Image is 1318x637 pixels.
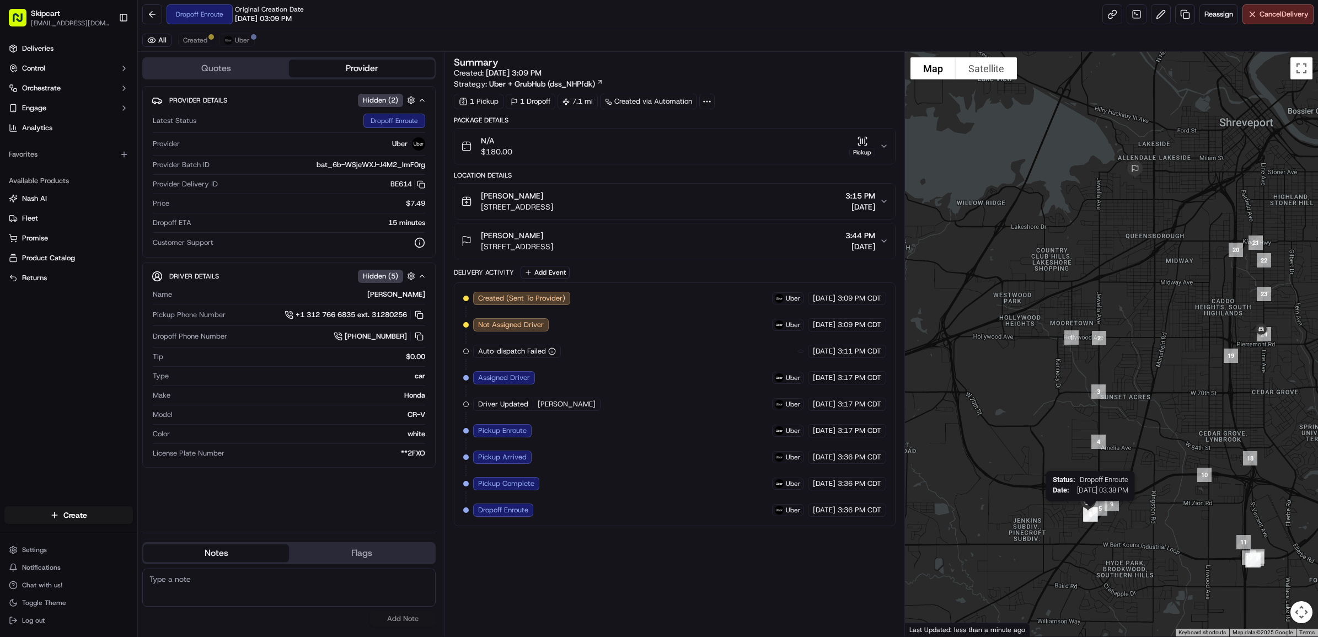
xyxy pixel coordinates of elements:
span: [DATE] [813,373,835,383]
div: 7.1 mi [558,94,598,109]
button: BE614 [390,179,425,189]
p: Welcome 👋 [11,44,201,62]
span: Cancel Delivery [1260,9,1309,19]
img: uber-new-logo.jpeg [412,137,425,151]
img: uber-new-logo.jpeg [775,506,784,515]
span: Latest Status [153,116,196,126]
span: Uber [786,373,801,382]
span: [PHONE_NUMBER] [345,331,407,341]
a: Promise [9,233,128,243]
span: Engage [22,103,46,113]
div: 1 [1060,326,1083,349]
span: 3:17 PM CDT [838,373,881,383]
button: Engage [4,99,133,117]
img: uber-new-logo.jpeg [775,294,784,303]
span: Uber [786,453,801,462]
span: Hidden ( 5 ) [363,271,398,281]
button: Pickup [849,136,875,157]
span: Fleet [22,213,38,223]
button: Flags [289,544,435,562]
button: All [142,34,172,47]
span: API Documentation [104,160,177,171]
span: Assigned Driver [478,373,530,383]
div: white [174,429,425,439]
span: Control [22,63,45,73]
span: Original Creation Date [235,5,304,14]
img: uber-new-logo.jpeg [775,479,784,488]
div: car [173,371,425,381]
span: 3:36 PM CDT [838,452,881,462]
span: Created (Sent To Provider) [478,293,565,303]
span: Uber [786,400,801,409]
button: [PERSON_NAME][STREET_ADDRESS]3:15 PM[DATE] [454,184,895,219]
span: [DATE] [813,320,835,330]
img: Nash [11,11,33,33]
span: Name [153,290,172,299]
span: Chat with us! [22,581,62,590]
span: 3:36 PM CDT [838,505,881,515]
span: 3:44 PM [845,230,875,241]
span: 3:15 PM [845,190,875,201]
div: Available Products [4,172,133,190]
div: 3 [1087,380,1110,403]
button: Orchestrate [4,79,133,97]
button: Hidden (2) [358,93,418,107]
div: 📗 [11,161,20,170]
span: [DATE] [813,479,835,489]
span: License Plate Number [153,448,224,458]
span: [DATE] 3:09 PM [486,68,542,78]
div: 18 [1239,447,1262,470]
span: Uber [786,506,801,515]
img: Google [908,622,944,636]
button: Product Catalog [4,249,133,267]
span: Analytics [22,123,52,133]
div: Strategy: [454,78,603,89]
span: Dropoff Phone Number [153,331,227,341]
span: $7.49 [406,199,425,208]
span: Pylon [110,187,133,195]
div: 2 [1087,326,1111,350]
div: Created via Automation [600,94,697,109]
span: Uber [786,320,801,329]
span: Make [153,390,170,400]
div: [PERSON_NAME] [176,290,425,299]
a: Terms (opens in new tab) [1299,629,1315,635]
span: [STREET_ADDRESS] [481,241,553,252]
span: Driver Details [169,272,219,281]
a: Returns [9,273,128,283]
a: Deliveries [4,40,133,57]
span: 3:36 PM CDT [838,479,881,489]
span: [DATE] [813,399,835,409]
button: Map camera controls [1290,601,1312,623]
button: Log out [4,613,133,628]
span: Date : [1052,486,1069,494]
span: 3:11 PM CDT [838,346,881,356]
img: uber-new-logo.jpeg [224,36,233,45]
a: 📗Knowledge Base [7,156,89,175]
button: Skipcart [31,8,60,19]
span: [DATE] [813,293,835,303]
button: Provider [289,60,435,77]
div: 11 [1232,531,1255,554]
span: Dropoff Enroute [478,505,528,515]
div: CR-V [177,410,425,420]
div: 24 [1252,323,1276,346]
span: [PERSON_NAME] [538,399,596,409]
div: 19 [1219,344,1242,367]
div: 1 Pickup [454,94,503,109]
div: 23 [1252,282,1276,306]
span: Uber [786,294,801,303]
div: We're available if you need us! [37,116,140,125]
span: Type [153,371,169,381]
div: Last Updated: less than a minute ago [905,623,1030,636]
span: Dropoff ETA [153,218,191,228]
div: 16 [1246,545,1269,568]
div: 20 [1224,238,1247,261]
span: [DATE] 03:38 PM [1073,486,1128,494]
button: Toggle fullscreen view [1290,57,1312,79]
button: Create [4,506,133,524]
span: Uber [392,139,408,149]
button: Keyboard shortcuts [1178,629,1226,636]
img: uber-new-logo.jpeg [775,453,784,462]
